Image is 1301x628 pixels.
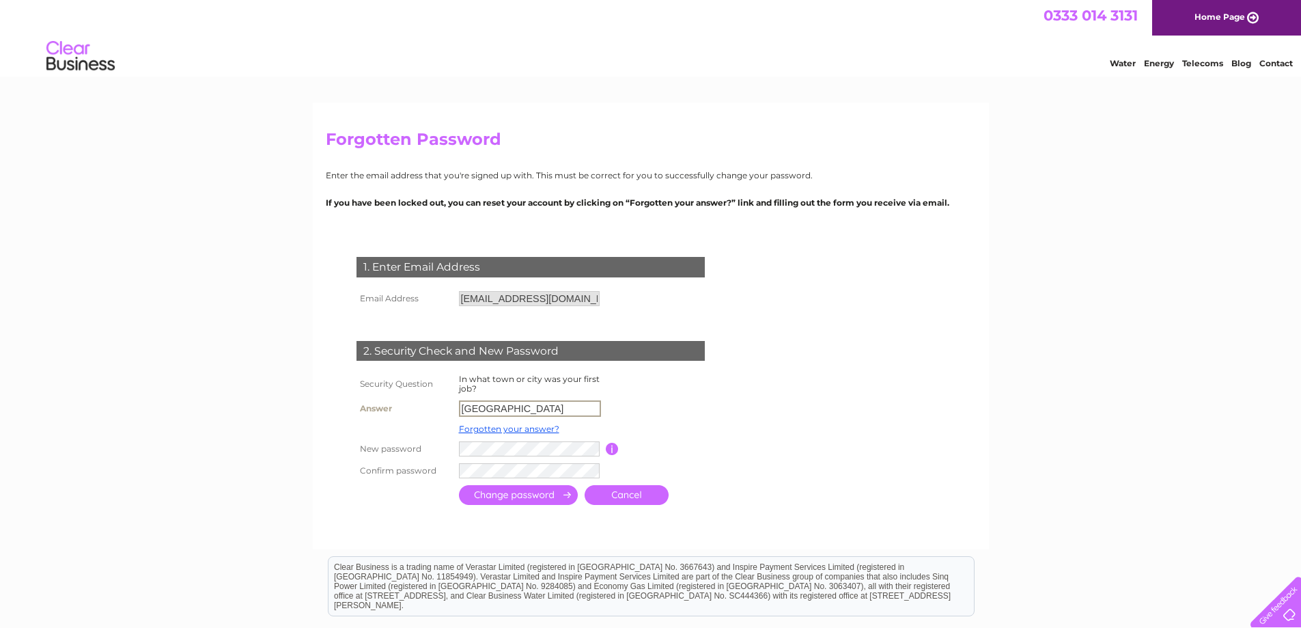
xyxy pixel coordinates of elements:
th: Security Question [353,371,456,397]
a: Forgotten your answer? [459,424,559,434]
a: Telecoms [1182,58,1223,68]
a: Blog [1231,58,1251,68]
div: 1. Enter Email Address [356,257,705,277]
a: Cancel [585,485,669,505]
a: Contact [1259,58,1293,68]
a: Water [1110,58,1136,68]
th: Email Address [353,288,456,310]
div: Clear Business is a trading name of Verastar Limited (registered in [GEOGRAPHIC_DATA] No. 3667643... [328,8,974,66]
p: Enter the email address that you're signed up with. This must be correct for you to successfully ... [326,169,976,182]
th: Answer [353,397,456,420]
th: New password [353,438,456,460]
input: Information [606,443,619,455]
img: logo.png [46,36,115,77]
label: In what town or city was your first job? [459,374,600,394]
a: 0333 014 3131 [1044,7,1138,24]
h2: Forgotten Password [326,130,976,156]
th: Confirm password [353,460,456,482]
a: Energy [1144,58,1174,68]
p: If you have been locked out, you can reset your account by clicking on “Forgotten your answer?” l... [326,196,976,209]
div: 2. Security Check and New Password [356,341,705,361]
input: Submit [459,485,578,505]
